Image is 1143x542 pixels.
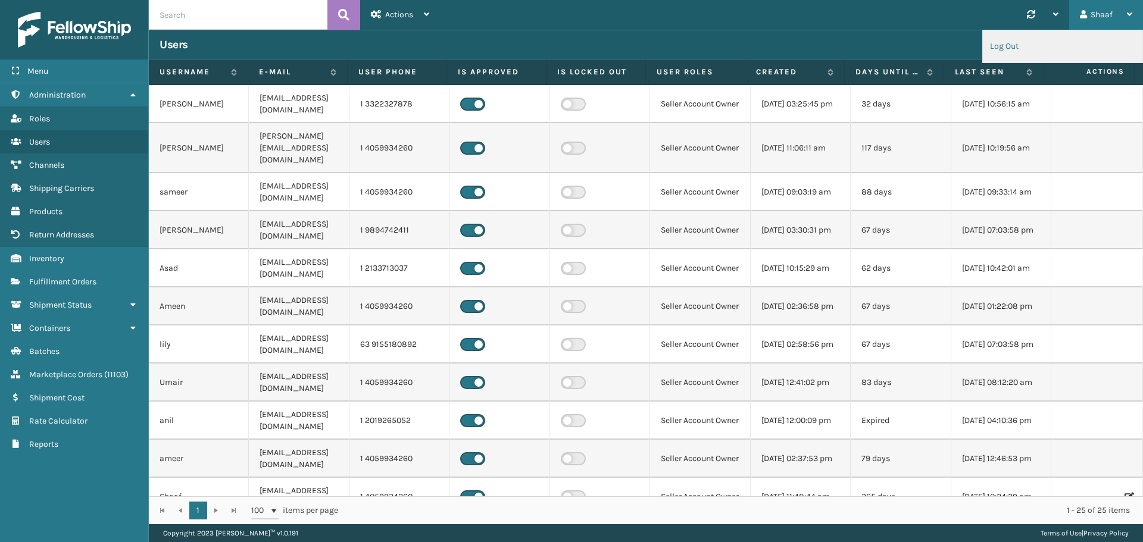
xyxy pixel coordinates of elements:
[249,402,349,440] td: [EMAIL_ADDRESS][DOMAIN_NAME]
[1125,493,1132,501] i: Edit
[249,364,349,402] td: [EMAIL_ADDRESS][DOMAIN_NAME]
[104,369,129,380] span: ( 11103 )
[983,30,1142,62] li: Log Out
[29,439,58,449] span: Reports
[951,364,1051,402] td: [DATE] 08:12:20 am
[1047,62,1132,82] span: Actions
[851,85,951,123] td: 32 days
[349,325,449,364] td: 63 9155180892
[29,393,85,403] span: Shipment Cost
[149,478,249,516] td: Shaaf
[851,402,951,440] td: Expired
[18,12,131,48] img: logo
[951,173,1051,211] td: [DATE] 09:33:14 am
[29,160,64,170] span: Channels
[751,173,851,211] td: [DATE] 09:03:19 am
[29,90,86,100] span: Administration
[249,478,349,516] td: [EMAIL_ADDRESS][DOMAIN_NAME]
[249,123,349,173] td: [PERSON_NAME][EMAIL_ADDRESS][DOMAIN_NAME]
[751,249,851,287] td: [DATE] 10:15:29 am
[249,173,349,211] td: [EMAIL_ADDRESS][DOMAIN_NAME]
[29,114,50,124] span: Roles
[349,85,449,123] td: 1 3322327878
[29,323,70,333] span: Containers
[650,173,750,211] td: Seller Account Owner
[349,173,449,211] td: 1 4059934260
[160,67,225,77] label: Username
[951,85,1051,123] td: [DATE] 10:56:15 am
[149,123,249,173] td: [PERSON_NAME]
[29,206,63,217] span: Products
[349,287,449,325] td: 1 4059934260
[751,85,851,123] td: [DATE] 03:25:45 pm
[349,364,449,402] td: 1 4059934260
[751,402,851,440] td: [DATE] 12:00:09 pm
[29,277,96,287] span: Fulfillment Orders
[751,325,851,364] td: [DATE] 02:58:56 pm
[358,67,436,77] label: User phone
[249,287,349,325] td: [EMAIL_ADDRESS][DOMAIN_NAME]
[29,300,92,310] span: Shipment Status
[249,325,349,364] td: [EMAIL_ADDRESS][DOMAIN_NAME]
[149,173,249,211] td: sameer
[851,440,951,478] td: 79 days
[249,440,349,478] td: [EMAIL_ADDRESS][DOMAIN_NAME]
[29,346,60,356] span: Batches
[29,369,102,380] span: Marketplace Orders
[249,85,349,123] td: [EMAIL_ADDRESS][DOMAIN_NAME]
[951,478,1051,516] td: [DATE] 10:24:29 am
[751,211,851,249] td: [DATE] 03:30:31 pm
[851,287,951,325] td: 67 days
[855,67,921,77] label: Days until password expires
[650,85,750,123] td: Seller Account Owner
[951,402,1051,440] td: [DATE] 04:10:36 pm
[557,67,635,77] label: Is Locked Out
[751,478,851,516] td: [DATE] 11:48:44 am
[29,253,64,264] span: Inventory
[29,416,88,426] span: Rate Calculator
[349,402,449,440] td: 1 2019265052
[349,211,449,249] td: 1 9894742411
[149,325,249,364] td: lily
[751,287,851,325] td: [DATE] 02:36:58 pm
[851,211,951,249] td: 67 days
[650,123,750,173] td: Seller Account Owner
[951,249,1051,287] td: [DATE] 10:42:01 am
[751,123,851,173] td: [DATE] 11:06:11 am
[29,230,94,240] span: Return Addresses
[657,67,734,77] label: User Roles
[349,249,449,287] td: 1 2133713037
[951,287,1051,325] td: [DATE] 01:22:08 pm
[756,67,822,77] label: Created
[259,67,324,77] label: E-mail
[751,440,851,478] td: [DATE] 02:37:53 pm
[955,67,1020,77] label: Last Seen
[349,440,449,478] td: 1 4059934260
[163,524,298,542] p: Copyright 2023 [PERSON_NAME]™ v 1.0.191
[650,440,750,478] td: Seller Account Owner
[355,505,1130,516] div: 1 - 25 of 25 items
[385,10,413,20] span: Actions
[349,123,449,173] td: 1 4059934260
[149,402,249,440] td: anil
[160,37,188,52] h3: Users
[349,478,449,516] td: 1 4059934260
[189,502,207,519] a: 1
[149,211,249,249] td: [PERSON_NAME]
[251,505,269,516] span: 100
[951,123,1051,173] td: [DATE] 10:19:56 am
[149,287,249,325] td: Ameen
[650,211,750,249] td: Seller Account Owner
[851,249,951,287] td: 62 days
[650,364,750,402] td: Seller Account Owner
[650,287,750,325] td: Seller Account Owner
[751,364,851,402] td: [DATE] 12:41:02 pm
[27,66,48,76] span: Menu
[1041,529,1082,537] a: Terms of Use
[149,85,249,123] td: [PERSON_NAME]
[1083,529,1129,537] a: Privacy Policy
[851,123,951,173] td: 117 days
[1041,524,1129,542] div: |
[149,440,249,478] td: ameer
[650,402,750,440] td: Seller Account Owner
